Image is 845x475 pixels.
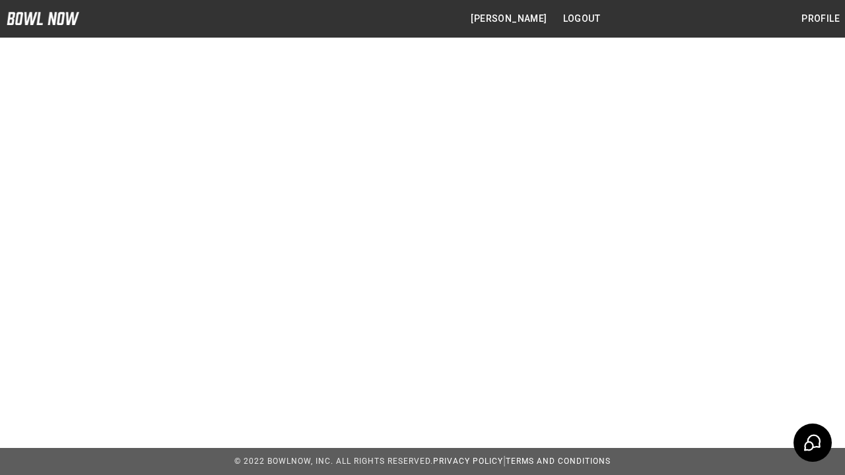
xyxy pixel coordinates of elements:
img: logo [7,12,79,25]
button: Logout [558,7,605,31]
button: [PERSON_NAME] [465,7,552,31]
button: Profile [796,7,845,31]
a: Privacy Policy [433,457,503,466]
a: Terms and Conditions [506,457,611,466]
span: © 2022 BowlNow, Inc. All Rights Reserved. [234,457,433,466]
